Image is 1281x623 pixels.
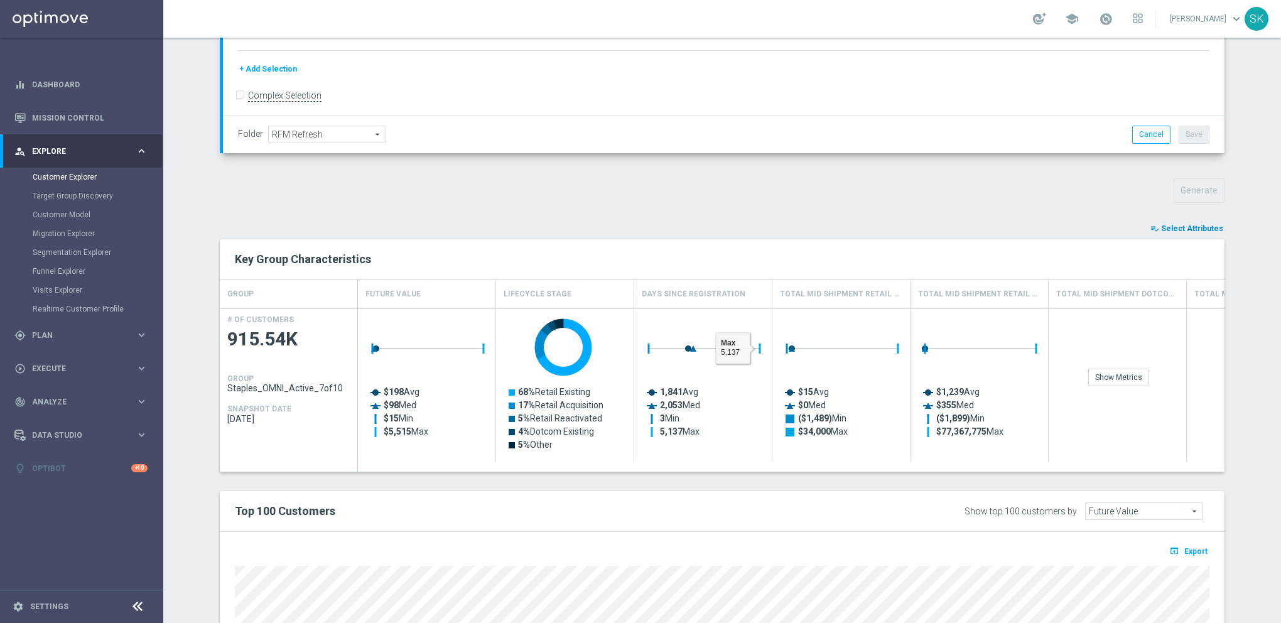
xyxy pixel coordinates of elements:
[1245,7,1268,31] div: SK
[1056,283,1179,305] h4: Total Mid Shipment Dotcom Transaction Amount
[1065,12,1079,26] span: school
[936,400,956,410] tspan: $355
[660,400,700,410] text: Med
[14,330,136,341] div: Plan
[33,285,131,295] a: Visits Explorer
[1169,546,1182,556] i: open_in_browser
[936,400,974,410] text: Med
[518,440,553,450] text: Other
[33,262,162,281] div: Funnel Explorer
[384,400,416,410] text: Med
[32,148,136,155] span: Explore
[131,464,148,472] div: +10
[518,387,535,397] tspan: 68%
[798,413,832,424] tspan: ($1,489)
[136,429,148,441] i: keyboard_arrow_right
[14,463,26,474] i: lightbulb
[14,330,148,340] button: gps_fixed Plan keyboard_arrow_right
[798,426,848,436] text: Max
[14,146,26,157] i: person_search
[14,430,136,441] div: Data Studio
[14,330,26,341] i: gps_fixed
[14,101,148,134] div: Mission Control
[14,113,148,123] button: Mission Control
[14,79,26,90] i: equalizer
[238,62,298,76] button: + Add Selection
[660,426,700,436] text: Max
[13,601,24,612] i: settings
[518,426,594,436] text: Dotcom Existing
[33,247,131,257] a: Segmentation Explorer
[660,387,683,397] tspan: 1,841
[384,426,411,436] tspan: $5,515
[136,145,148,157] i: keyboard_arrow_right
[936,413,970,424] tspan: ($1,899)
[936,426,986,436] tspan: $77,367,775
[798,387,829,397] text: Avg
[14,452,148,485] div: Optibot
[1174,178,1224,203] button: Generate
[33,281,162,300] div: Visits Explorer
[798,400,826,410] text: Med
[798,426,831,436] tspan: $34,000
[1167,543,1209,559] button: open_in_browser Export
[32,332,136,339] span: Plan
[1161,224,1223,233] span: Select Attributes
[14,364,148,374] button: play_circle_outline Execute keyboard_arrow_right
[14,397,148,407] button: track_changes Analyze keyboard_arrow_right
[235,252,1209,267] h2: Key Group Characteristics
[1150,224,1159,233] i: playlist_add_check
[14,146,148,156] button: person_search Explore keyboard_arrow_right
[32,365,136,372] span: Execute
[518,413,530,423] tspan: 5%
[14,363,26,374] i: play_circle_outline
[14,396,136,408] div: Analyze
[136,329,148,341] i: keyboard_arrow_right
[227,327,350,352] span: 915.54K
[384,400,399,410] tspan: $98
[384,413,399,423] tspan: $15
[936,387,980,397] text: Avg
[642,283,745,305] h4: Days Since Registration
[14,363,136,374] div: Execute
[33,187,162,205] div: Target Group Discovery
[780,283,902,305] h4: Total Mid Shipment Retail Transaction Amount, Last Month
[518,413,602,423] text: Retail Reactivated
[384,387,404,397] tspan: $198
[14,396,26,408] i: track_changes
[33,229,131,239] a: Migration Explorer
[227,404,291,413] h4: SNAPSHOT DATE
[14,80,148,90] button: equalizer Dashboard
[798,413,846,424] text: Min
[14,430,148,440] div: Data Studio keyboard_arrow_right
[518,387,590,397] text: Retail Existing
[660,387,698,397] text: Avg
[1088,369,1149,386] div: Show Metrics
[227,315,294,324] h4: # OF CUSTOMERS
[33,224,162,243] div: Migration Explorer
[235,504,796,519] h2: Top 100 Customers
[238,129,263,139] label: Folder
[660,400,683,410] tspan: 2,053
[32,101,148,134] a: Mission Control
[365,283,421,305] h4: Future Value
[798,387,813,397] tspan: $15
[660,413,665,423] tspan: 3
[136,396,148,408] i: keyboard_arrow_right
[33,304,131,314] a: Realtime Customer Profile
[33,205,162,224] div: Customer Model
[227,283,254,305] h4: GROUP
[1179,126,1209,143] button: Save
[248,90,322,102] label: Complex Selection
[14,68,148,101] div: Dashboard
[384,387,419,397] text: Avg
[33,172,131,182] a: Customer Explorer
[384,426,428,436] text: Max
[136,362,148,374] i: keyboard_arrow_right
[660,413,679,423] text: Min
[14,146,136,157] div: Explore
